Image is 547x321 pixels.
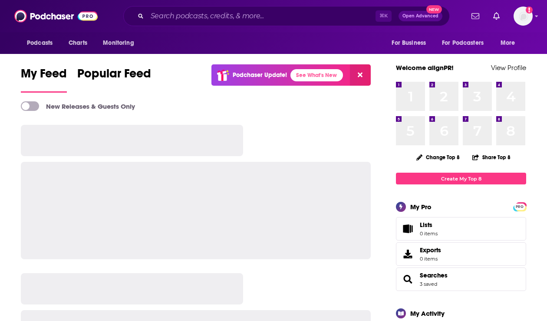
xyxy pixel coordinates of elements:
[514,7,533,26] button: Show profile menu
[420,281,437,287] a: 3 saved
[396,267,526,291] span: Searches
[399,248,416,260] span: Exports
[77,66,151,93] a: Popular Feed
[21,101,135,111] a: New Releases & Guests Only
[69,37,87,49] span: Charts
[392,37,426,49] span: For Business
[514,7,533,26] img: User Profile
[420,246,441,254] span: Exports
[399,273,416,285] a: Searches
[97,35,145,51] button: open menu
[514,203,525,210] a: PRO
[147,9,376,23] input: Search podcasts, credits, & more...
[21,35,64,51] button: open menu
[494,35,526,51] button: open menu
[396,173,526,184] a: Create My Top 8
[399,223,416,235] span: Lists
[514,204,525,210] span: PRO
[386,35,437,51] button: open menu
[233,71,287,79] p: Podchaser Update!
[420,221,438,229] span: Lists
[396,217,526,241] a: Lists
[501,37,515,49] span: More
[376,10,392,22] span: ⌘ K
[514,7,533,26] span: Logged in as alignPR
[411,152,465,163] button: Change Top 8
[490,9,503,23] a: Show notifications dropdown
[77,66,151,86] span: Popular Feed
[491,64,526,72] a: View Profile
[436,35,496,51] button: open menu
[63,35,92,51] a: Charts
[21,66,67,86] span: My Feed
[399,11,442,21] button: Open AdvancedNew
[21,66,67,93] a: My Feed
[426,5,442,13] span: New
[410,203,432,211] div: My Pro
[420,271,448,279] a: Searches
[123,6,450,26] div: Search podcasts, credits, & more...
[14,8,98,24] img: Podchaser - Follow, Share and Rate Podcasts
[103,37,134,49] span: Monitoring
[27,37,53,49] span: Podcasts
[402,14,438,18] span: Open Advanced
[396,64,454,72] a: Welcome alignPR!
[468,9,483,23] a: Show notifications dropdown
[420,256,441,262] span: 0 items
[526,7,533,13] svg: Add a profile image
[410,309,445,318] div: My Activity
[396,242,526,266] a: Exports
[472,149,511,166] button: Share Top 8
[442,37,484,49] span: For Podcasters
[290,69,343,81] a: See What's New
[420,231,438,237] span: 0 items
[420,221,432,229] span: Lists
